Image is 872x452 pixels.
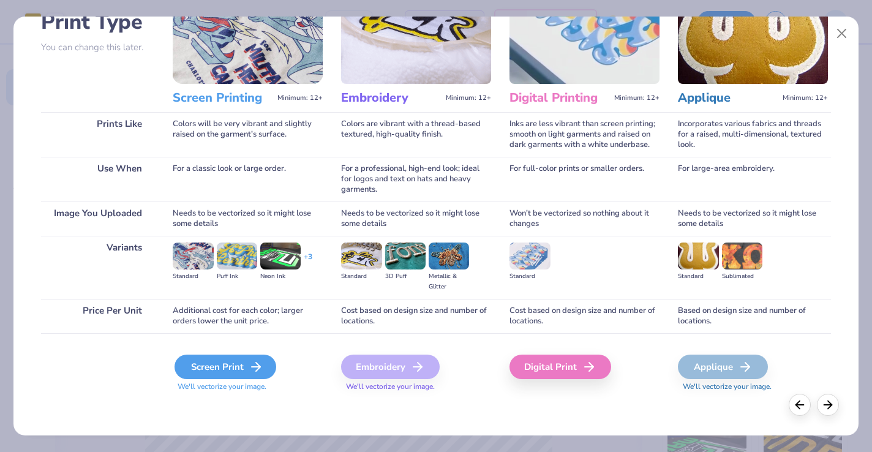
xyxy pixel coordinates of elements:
[341,202,491,236] div: Needs to be vectorized so it might lose some details
[41,299,154,333] div: Price Per Unit
[341,157,491,202] div: For a professional, high-end look; ideal for logos and text on hats and heavy garments.
[678,157,828,202] div: For large-area embroidery.
[173,112,323,157] div: Colors will be very vibrant and slightly raised on the garment's surface.
[341,271,382,282] div: Standard
[341,243,382,269] img: Standard
[260,243,301,269] img: Neon Ink
[41,202,154,236] div: Image You Uploaded
[509,112,660,157] div: Inks are less vibrant than screen printing; smooth on light garments and raised on dark garments ...
[385,243,426,269] img: 3D Puff
[722,243,762,269] img: Sublimated
[173,243,213,269] img: Standard
[341,355,440,379] div: Embroidery
[783,94,828,102] span: Minimum: 12+
[509,299,660,333] div: Cost based on design size and number of locations.
[173,90,272,106] h3: Screen Printing
[173,202,323,236] div: Needs to be vectorized so it might lose some details
[509,202,660,236] div: Won't be vectorized so nothing about it changes
[173,157,323,202] div: For a classic look or large order.
[217,271,257,282] div: Puff Ink
[678,112,828,157] div: Incorporates various fabrics and threads for a raised, multi-dimensional, textured look.
[830,22,853,45] button: Close
[678,271,718,282] div: Standard
[509,243,550,269] img: Standard
[678,382,828,392] span: We'll vectorize your image.
[217,243,257,269] img: Puff Ink
[678,202,828,236] div: Needs to be vectorized so it might lose some details
[41,236,154,299] div: Variants
[385,271,426,282] div: 3D Puff
[614,94,660,102] span: Minimum: 12+
[678,243,718,269] img: Standard
[446,94,491,102] span: Minimum: 12+
[173,271,213,282] div: Standard
[341,382,491,392] span: We'll vectorize your image.
[509,90,609,106] h3: Digital Printing
[678,90,778,106] h3: Applique
[41,157,154,202] div: Use When
[509,271,550,282] div: Standard
[341,112,491,157] div: Colors are vibrant with a thread-based textured, high-quality finish.
[509,157,660,202] div: For full-color prints or smaller orders.
[678,299,828,333] div: Based on design size and number of locations.
[509,355,611,379] div: Digital Print
[678,355,768,379] div: Applique
[341,90,441,106] h3: Embroidery
[175,355,276,379] div: Screen Print
[341,299,491,333] div: Cost based on design size and number of locations.
[429,271,469,292] div: Metallic & Glitter
[260,271,301,282] div: Neon Ink
[173,382,323,392] span: We'll vectorize your image.
[277,94,323,102] span: Minimum: 12+
[304,252,312,273] div: + 3
[722,271,762,282] div: Sublimated
[173,299,323,333] div: Additional cost for each color; larger orders lower the unit price.
[41,112,154,157] div: Prints Like
[41,42,154,53] p: You can change this later.
[429,243,469,269] img: Metallic & Glitter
